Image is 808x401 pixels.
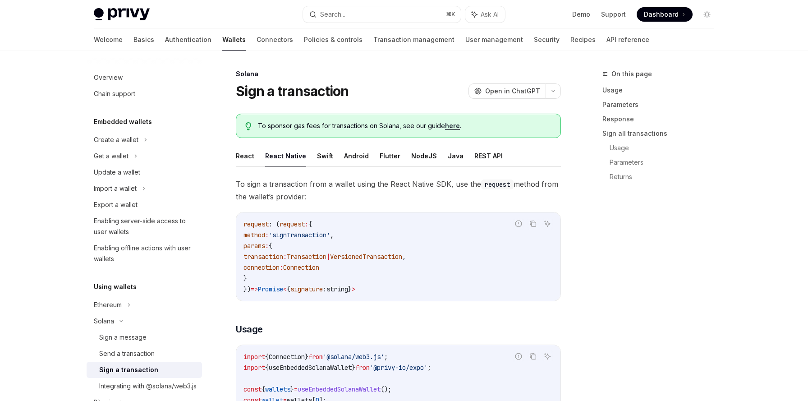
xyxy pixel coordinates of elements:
[601,10,626,19] a: Support
[94,167,140,178] div: Update a wallet
[94,216,197,237] div: Enabling server-side access to user wallets
[269,364,352,372] span: useEmbeddedSolanaWallet
[304,29,363,51] a: Policies & controls
[352,364,355,372] span: }
[298,385,381,393] span: useEmbeddedSolanaWallet
[610,155,721,170] a: Parameters
[644,10,679,19] span: Dashboard
[243,353,265,361] span: import
[87,362,202,378] a: Sign a transaction
[527,218,539,230] button: Copy the contents from the code block
[280,263,283,272] span: :
[465,6,505,23] button: Ask AI
[283,263,319,272] span: Connection
[330,231,334,239] span: ,
[602,83,721,97] a: Usage
[513,218,524,230] button: Report incorrect code
[87,213,202,240] a: Enabling server-side access to user wallets
[323,353,384,361] span: '@solana/web3.js'
[243,263,280,272] span: connection
[262,385,265,393] span: {
[87,69,202,86] a: Overview
[94,116,152,127] h5: Embedded wallets
[290,285,323,293] span: signature
[427,364,431,372] span: ;
[94,300,122,310] div: Ethereum
[94,134,138,145] div: Create a wallet
[269,220,280,228] span: : (
[326,253,330,261] span: |
[308,220,312,228] span: {
[265,231,269,239] span: :
[355,364,370,372] span: from
[352,285,355,293] span: >
[402,253,406,261] span: ,
[99,364,158,375] div: Sign a transaction
[294,385,298,393] span: =
[94,183,137,194] div: Import a wallet
[265,242,269,250] span: :
[465,29,523,51] a: User management
[222,29,246,51] a: Wallets
[165,29,211,51] a: Authentication
[258,121,551,130] span: To sponsor gas fees for transactions on Solana, see our guide .
[94,88,135,99] div: Chain support
[94,281,137,292] h5: Using wallets
[606,29,649,51] a: API reference
[411,145,437,166] button: NodeJS
[87,164,202,180] a: Update a wallet
[290,385,294,393] span: }
[326,285,348,293] span: string
[485,87,540,96] span: Open in ChatGPT
[534,29,560,51] a: Security
[243,253,283,261] span: transaction
[317,145,333,166] button: Swift
[373,29,454,51] a: Transaction management
[542,218,553,230] button: Ask AI
[133,29,154,51] a: Basics
[572,10,590,19] a: Demo
[474,145,503,166] button: REST API
[448,145,464,166] button: Java
[265,353,269,361] span: {
[257,29,293,51] a: Connectors
[265,145,306,166] button: React Native
[99,348,155,359] div: Send a transaction
[381,385,391,393] span: ();
[446,11,455,18] span: ⌘ K
[323,285,326,293] span: :
[236,83,349,99] h1: Sign a transaction
[265,385,290,393] span: wallets
[94,316,114,327] div: Solana
[94,199,138,210] div: Export a wallet
[303,6,461,23] button: Search...⌘K
[94,72,123,83] div: Overview
[99,332,147,343] div: Sign a message
[243,274,247,282] span: }
[602,112,721,126] a: Response
[87,86,202,102] a: Chain support
[610,141,721,155] a: Usage
[243,231,265,239] span: method
[610,170,721,184] a: Returns
[236,323,263,336] span: Usage
[269,242,272,250] span: {
[269,231,330,239] span: 'signTransaction'
[243,242,265,250] span: params
[236,178,561,203] span: To sign a transaction from a wallet using the React Native SDK, use the method from the wallet’s ...
[308,353,323,361] span: from
[99,381,197,392] div: Integrating with @solana/web3.js
[570,29,596,51] a: Recipes
[320,9,345,20] div: Search...
[481,10,499,19] span: Ask AI
[87,329,202,346] a: Sign a message
[330,253,402,261] span: VersionedTransaction
[94,151,129,161] div: Get a wallet
[236,145,254,166] button: React
[269,353,305,361] span: Connection
[344,145,369,166] button: Android
[481,180,514,189] code: request
[700,7,714,22] button: Toggle dark mode
[602,97,721,112] a: Parameters
[243,385,262,393] span: const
